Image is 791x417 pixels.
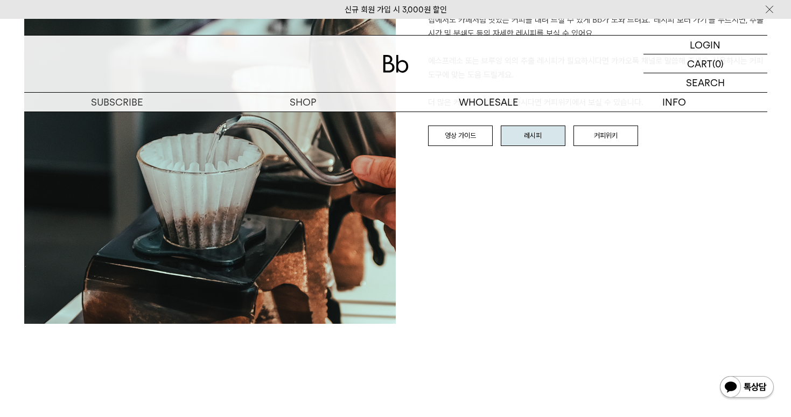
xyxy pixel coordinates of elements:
[383,55,409,73] img: 로고
[712,54,724,73] p: (0)
[719,375,775,401] img: 카카오톡 채널 1:1 채팅 버튼
[210,93,396,112] a: SHOP
[643,36,767,54] a: LOGIN
[501,126,565,146] a: 레시피
[643,54,767,73] a: CART (0)
[582,93,767,112] p: INFO
[690,36,720,54] p: LOGIN
[345,5,447,15] a: 신규 회원 가입 시 3,000원 할인
[428,126,493,146] a: 영상 가이드
[686,73,725,92] p: SEARCH
[24,93,210,112] a: SUBSCRIBE
[687,54,712,73] p: CART
[573,126,638,146] a: 커피위키
[396,93,582,112] p: WHOLESALE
